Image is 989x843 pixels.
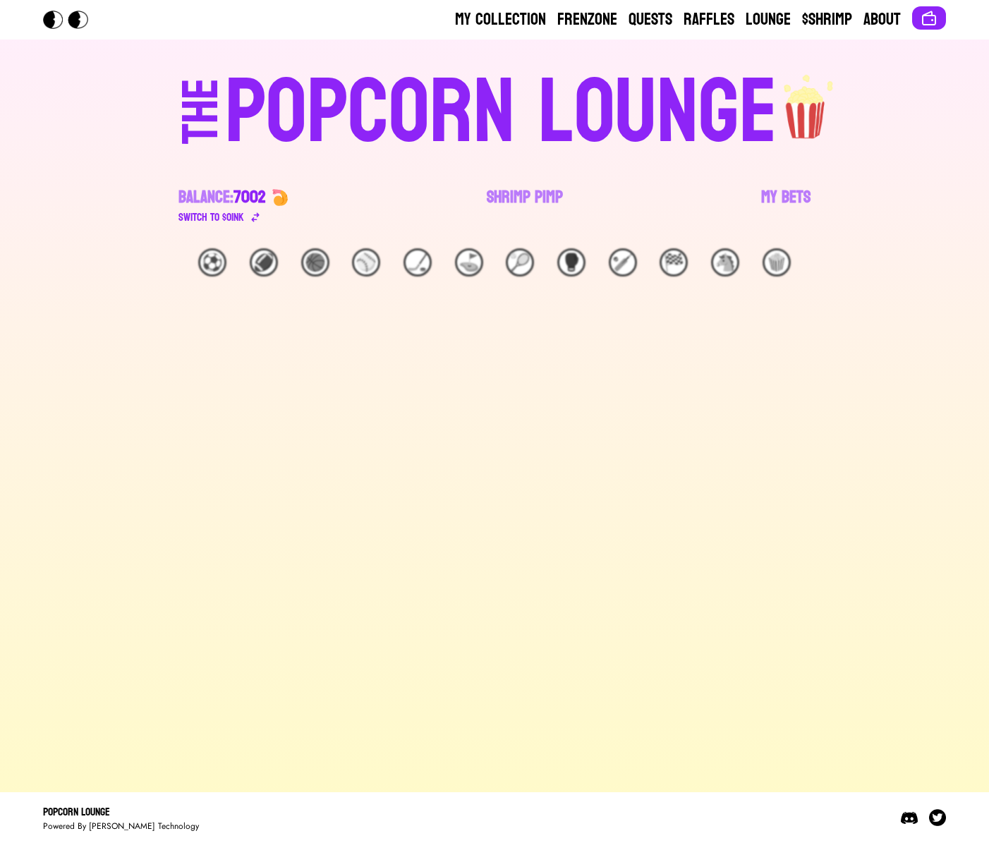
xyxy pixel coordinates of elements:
img: Popcorn [43,11,99,29]
img: Connect wallet [921,10,938,27]
div: ⚾️ [352,248,380,277]
div: Balance: [178,186,266,209]
div: Powered By [PERSON_NAME] Technology [43,820,199,832]
div: 🍿 [763,248,791,277]
img: popcorn [777,62,835,141]
div: THE [176,78,226,172]
a: My Bets [761,186,811,226]
div: 🎾 [506,248,534,277]
span: 7002 [233,182,266,212]
a: My Collection [455,8,546,31]
div: Switch to $ OINK [178,209,244,226]
div: 🏒 [404,248,432,277]
div: 🏏 [609,248,637,277]
img: 🍤 [272,189,289,206]
div: Popcorn Lounge [43,803,199,820]
a: Raffles [684,8,734,31]
div: 🐴 [711,248,739,277]
div: ⛳️ [455,248,483,277]
a: Shrimp Pimp [487,186,563,226]
a: THEPOPCORN LOUNGEpopcorn [60,62,929,158]
a: Frenzone [557,8,617,31]
div: 🏀 [301,248,329,277]
div: POPCORN LOUNGE [225,68,777,158]
a: Lounge [746,8,791,31]
img: Twitter [929,809,946,826]
div: 🏁 [660,248,688,277]
div: 🥊 [557,248,585,277]
a: $Shrimp [802,8,852,31]
img: Discord [901,809,918,826]
a: About [863,8,901,31]
a: Quests [629,8,672,31]
div: 🏈 [250,248,278,277]
div: ⚽️ [198,248,226,277]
